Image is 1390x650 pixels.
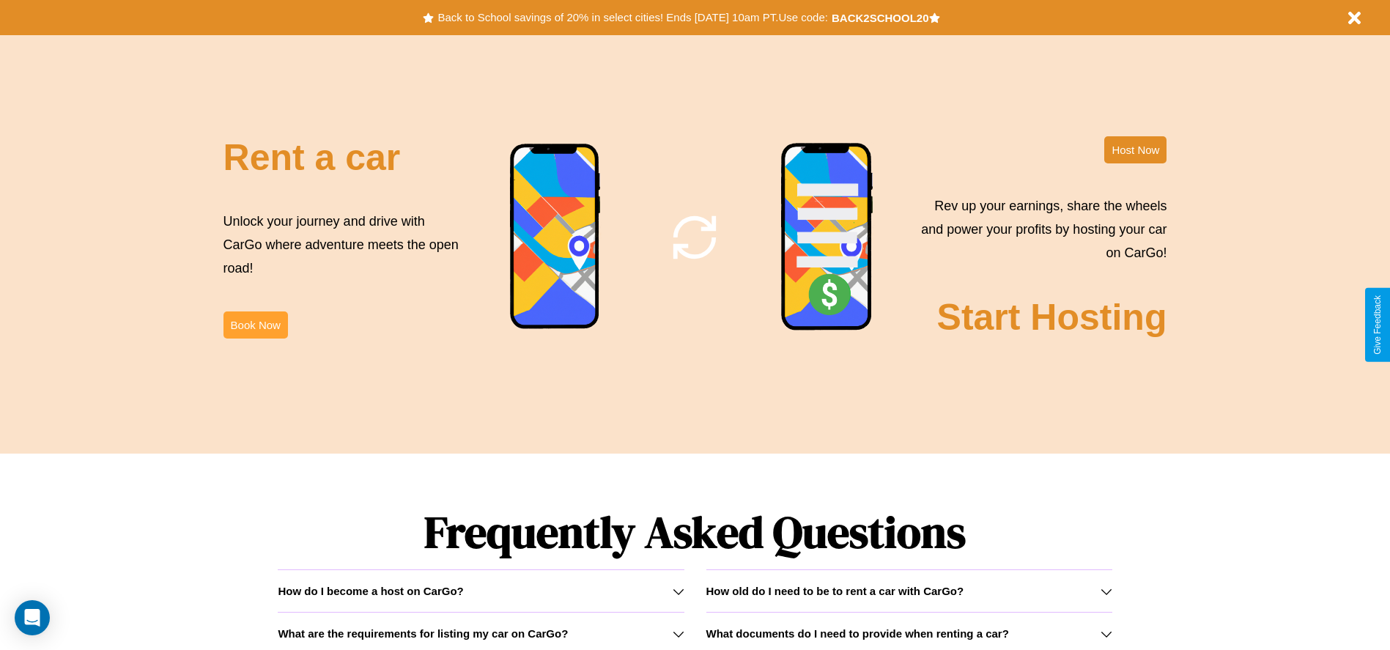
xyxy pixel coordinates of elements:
[509,143,602,331] img: phone
[434,7,831,28] button: Back to School savings of 20% in select cities! Ends [DATE] 10am PT.Use code:
[706,627,1009,640] h3: What documents do I need to provide when renting a car?
[223,210,464,281] p: Unlock your journey and drive with CarGo where adventure meets the open road!
[1104,136,1167,163] button: Host Now
[278,495,1112,569] h1: Frequently Asked Questions
[223,311,288,339] button: Book Now
[832,12,929,24] b: BACK2SCHOOL20
[912,194,1167,265] p: Rev up your earnings, share the wheels and power your profits by hosting your car on CarGo!
[706,585,964,597] h3: How old do I need to be to rent a car with CarGo?
[780,142,874,333] img: phone
[937,296,1167,339] h2: Start Hosting
[1372,295,1383,355] div: Give Feedback
[278,585,463,597] h3: How do I become a host on CarGo?
[223,136,401,179] h2: Rent a car
[278,627,568,640] h3: What are the requirements for listing my car on CarGo?
[15,600,50,635] div: Open Intercom Messenger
